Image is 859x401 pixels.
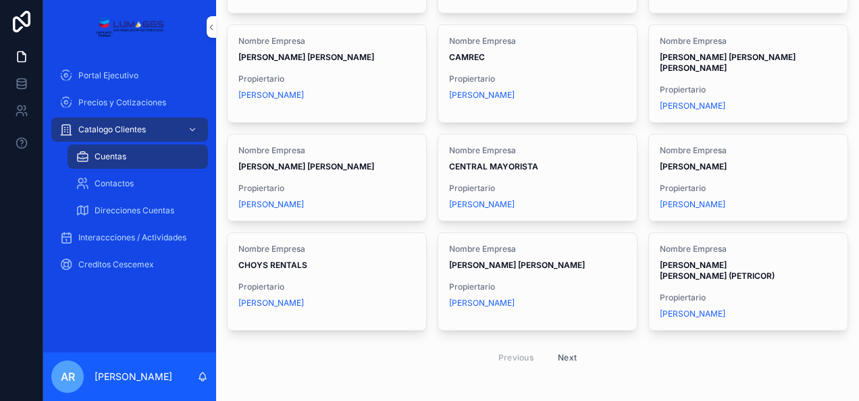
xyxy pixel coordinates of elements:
[61,369,75,385] span: AR
[43,54,216,294] div: scrollable content
[95,370,172,383] p: [PERSON_NAME]
[78,259,154,270] span: Creditos Cescemex
[95,205,174,216] span: Direcciones Cuentas
[51,117,208,142] a: Catalogo Clientes
[648,232,848,331] a: Nombre Empresa[PERSON_NAME] [PERSON_NAME] (PETRICOR)Propiertario[PERSON_NAME]
[449,52,485,62] strong: CAMREC
[51,63,208,88] a: Portal Ejecutivo
[660,52,798,73] strong: [PERSON_NAME] [PERSON_NAME] [PERSON_NAME]
[95,151,126,162] span: Cuentas
[660,84,837,95] span: Propiertario
[95,178,134,189] span: Contactos
[95,16,163,38] img: App logo
[660,260,775,281] strong: [PERSON_NAME] [PERSON_NAME] (PETRICOR)
[238,282,415,292] span: Propiertario
[238,260,307,270] strong: CHOYS RENTALS
[438,24,637,123] a: Nombre EmpresaCAMRECPropiertario[PERSON_NAME]
[449,298,515,309] a: [PERSON_NAME]
[438,134,637,221] a: Nombre EmpresaCENTRAL MAYORISTAPropiertario[PERSON_NAME]
[238,298,304,309] a: [PERSON_NAME]
[648,24,848,123] a: Nombre Empresa[PERSON_NAME] [PERSON_NAME] [PERSON_NAME]Propiertario[PERSON_NAME]
[238,199,304,210] a: [PERSON_NAME]
[660,199,725,210] a: [PERSON_NAME]
[78,97,166,108] span: Precios y Cotizaciones
[449,199,515,210] a: [PERSON_NAME]
[438,232,637,331] a: Nombre Empresa[PERSON_NAME] [PERSON_NAME]Propiertario[PERSON_NAME]
[238,145,415,156] span: Nombre Empresa
[449,74,626,84] span: Propiertario
[449,282,626,292] span: Propiertario
[449,260,585,270] strong: [PERSON_NAME] [PERSON_NAME]
[238,52,374,62] strong: [PERSON_NAME] [PERSON_NAME]
[78,232,186,243] span: Interaccciones / Actividades
[660,244,837,255] span: Nombre Empresa
[449,161,538,171] strong: CENTRAL MAYORISTA
[238,183,415,194] span: Propiertario
[660,101,725,111] a: [PERSON_NAME]
[449,244,626,255] span: Nombre Empresa
[238,90,304,101] a: [PERSON_NAME]
[238,244,415,255] span: Nombre Empresa
[648,134,848,221] a: Nombre Empresa[PERSON_NAME]Propiertario[PERSON_NAME]
[660,161,727,171] strong: [PERSON_NAME]
[660,145,837,156] span: Nombre Empresa
[660,292,837,303] span: Propiertario
[660,183,837,194] span: Propiertario
[227,134,427,221] a: Nombre Empresa[PERSON_NAME] [PERSON_NAME]Propiertario[PERSON_NAME]
[660,36,837,47] span: Nombre Empresa
[51,252,208,277] a: Creditos Cescemex
[51,225,208,250] a: Interaccciones / Actividades
[227,24,427,123] a: Nombre Empresa[PERSON_NAME] [PERSON_NAME]Propiertario[PERSON_NAME]
[238,161,374,171] strong: [PERSON_NAME] [PERSON_NAME]
[51,90,208,115] a: Precios y Cotizaciones
[660,309,725,319] a: [PERSON_NAME]
[78,124,146,135] span: Catalogo Clientes
[68,171,208,196] a: Contactos
[449,36,626,47] span: Nombre Empresa
[227,232,427,331] a: Nombre EmpresaCHOYS RENTALSPropiertario[PERSON_NAME]
[238,36,415,47] span: Nombre Empresa
[548,347,586,368] button: Next
[449,90,515,101] a: [PERSON_NAME]
[238,74,415,84] span: Propiertario
[449,145,626,156] span: Nombre Empresa
[78,70,138,81] span: Portal Ejecutivo
[68,198,208,223] a: Direcciones Cuentas
[68,144,208,169] a: Cuentas
[449,183,626,194] span: Propiertario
